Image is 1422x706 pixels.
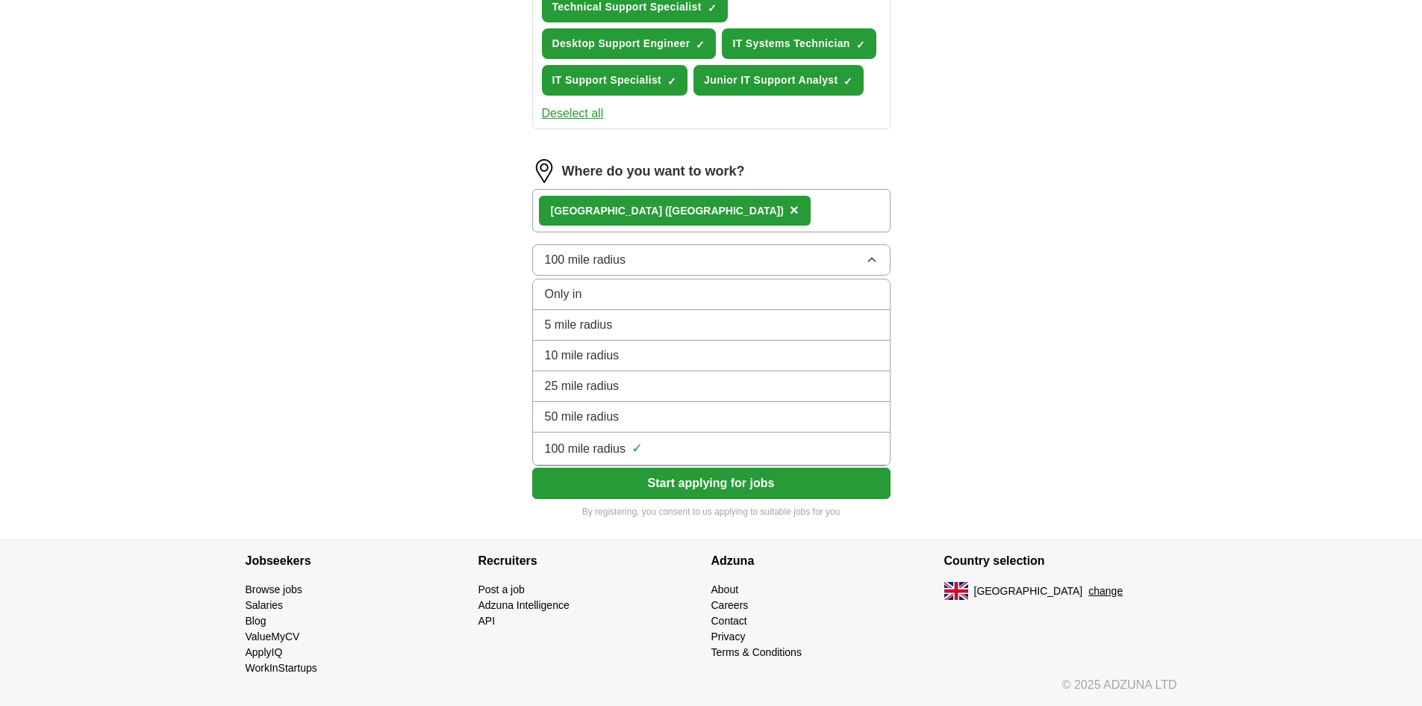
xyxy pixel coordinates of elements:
[974,583,1083,599] span: [GEOGRAPHIC_DATA]
[246,631,300,642] a: ValueMyCV
[711,615,747,627] a: Contact
[693,65,864,96] button: Junior IT Support Analyst✓
[722,28,876,59] button: IT Systems Technician✓
[545,251,626,269] span: 100 mile radius
[711,599,749,611] a: Careers
[665,205,784,217] span: ([GEOGRAPHIC_DATA])
[732,36,849,52] span: IT Systems Technician
[696,39,705,51] span: ✓
[562,161,745,182] label: Where do you want to work?
[667,75,676,87] span: ✓
[246,599,284,611] a: Salaries
[551,205,663,217] strong: [GEOGRAPHIC_DATA]
[944,582,968,600] img: UK flag
[552,72,662,88] span: IT Support Specialist
[711,646,802,658] a: Terms & Conditions
[1088,583,1123,599] button: change
[944,540,1177,582] h4: Country selection
[532,468,891,499] button: Start applying for jobs
[542,28,717,59] button: Desktop Support Engineer✓
[532,505,891,518] p: By registering, you consent to us applying to suitable jobs for you
[545,285,582,303] span: Only in
[246,583,302,595] a: Browse jobs
[632,439,643,459] span: ✓
[542,105,604,123] button: Deselect all
[545,377,620,395] span: 25 mile radius
[545,347,620,365] span: 10 mile radius
[545,408,620,426] span: 50 mile radius
[843,75,852,87] span: ✓
[545,316,613,334] span: 5 mile radius
[856,39,865,51] span: ✓
[711,583,739,595] a: About
[246,662,317,674] a: WorkInStartups
[234,676,1189,706] div: © 2025 ADZUNA LTD
[545,440,626,458] span: 100 mile radius
[478,615,496,627] a: API
[246,646,283,658] a: ApplyIQ
[552,36,690,52] span: Desktop Support Engineer
[532,159,556,183] img: location.png
[478,599,570,611] a: Adzuna Intelligence
[790,199,799,222] button: ×
[478,583,525,595] a: Post a job
[704,72,838,88] span: Junior IT Support Analyst
[708,2,717,14] span: ✓
[246,615,266,627] a: Blog
[532,244,891,276] button: 100 mile radius
[542,65,688,96] button: IT Support Specialist✓
[711,631,746,642] a: Privacy
[790,202,799,218] span: ×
